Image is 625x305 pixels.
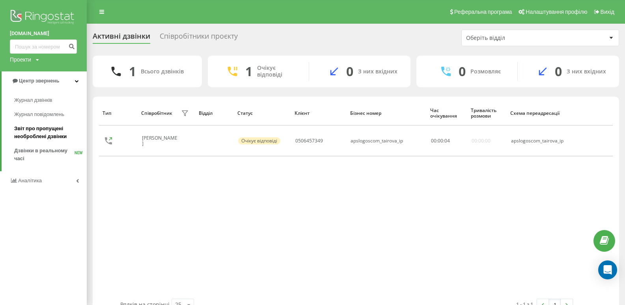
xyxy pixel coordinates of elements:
span: Журнал повідомлень [14,110,64,118]
span: Журнал дзвінків [14,96,52,104]
div: Всього дзвінків [141,68,184,75]
a: Журнал повідомлень [14,107,87,122]
div: 1 [245,64,252,79]
div: З них вхідних [358,68,397,75]
a: [DOMAIN_NAME] [10,30,77,37]
div: 0 [346,64,353,79]
div: Бізнес номер [350,110,423,116]
div: 0 [555,64,562,79]
div: Статус [237,110,287,116]
span: 00 [438,137,443,144]
span: Вихід [601,9,614,15]
div: : : [431,138,450,144]
div: 0506457349 [295,138,323,144]
div: Проекти [10,56,31,64]
div: Співробітник [141,110,172,116]
div: Час очікування [430,108,463,119]
div: 00:00:00 [472,138,491,144]
div: Очікує відповіді [238,137,280,144]
a: Дзвінки в реальному часіNEW [14,144,87,166]
div: Open Intercom Messenger [598,260,617,279]
a: Центр звернень [2,71,87,90]
a: Журнал дзвінків [14,93,87,107]
div: Розмовляє [470,68,501,75]
div: З них вхідних [567,68,606,75]
span: Звіт про пропущені необроблені дзвінки [14,125,83,140]
div: Відділ [199,110,230,116]
img: Ringostat logo [10,8,77,28]
div: Клієнт [295,110,342,116]
div: Активні дзвінки [93,32,150,44]
div: apslogoscom_tairova_ip [511,138,570,144]
span: Дзвінки в реальному часі [14,147,75,163]
div: Очікує відповіді [257,65,297,78]
div: Схема переадресації [510,110,570,116]
div: [PERSON_NAME] [142,135,179,147]
div: 1 [129,64,136,79]
div: Оберіть відділ [466,35,560,41]
div: apslogoscom_tairova_ip [351,138,403,144]
div: Тривалість розмови [471,108,503,119]
span: 04 [444,137,450,144]
div: Співробітники проєкту [160,32,238,44]
span: Реферальна програма [454,9,512,15]
span: Налаштування профілю [526,9,587,15]
input: Пошук за номером [10,39,77,54]
span: Центр звернень [19,78,59,84]
div: 0 [459,64,466,79]
span: 00 [431,137,437,144]
div: Тип [103,110,134,116]
span: Аналiтика [18,178,42,183]
a: Звіт про пропущені необроблені дзвінки [14,122,87,144]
